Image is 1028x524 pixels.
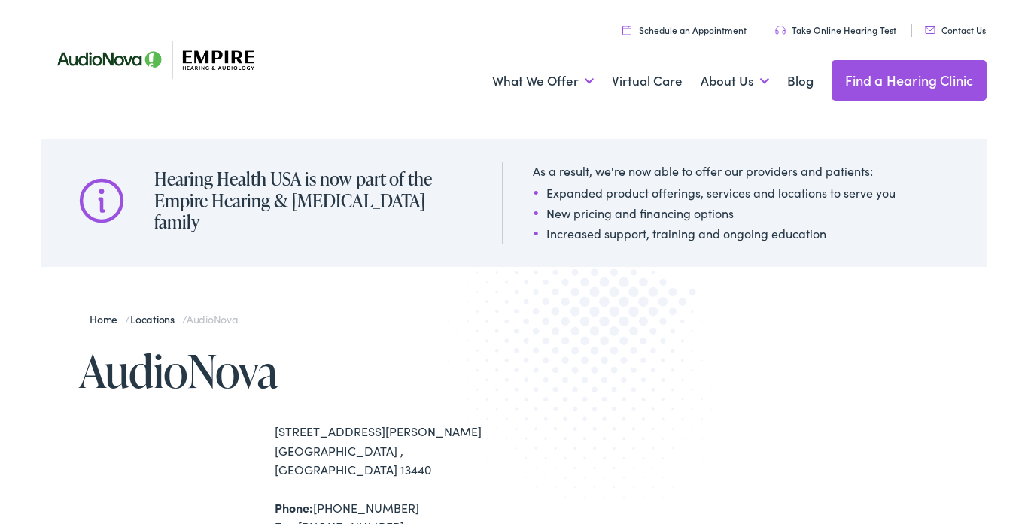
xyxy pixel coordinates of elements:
a: Virtual Care [612,53,683,109]
li: New pricing and financing options [533,204,896,222]
a: Home [90,311,125,326]
h1: AudioNova [79,346,514,395]
a: Schedule an Appointment [622,23,747,36]
img: utility icon [925,26,935,34]
img: utility icon [622,25,631,35]
a: Take Online Hearing Test [775,23,896,36]
strong: Phone: [275,499,313,516]
a: Find a Hearing Clinic [832,60,987,101]
a: Blog [787,53,814,109]
img: utility icon [775,26,786,35]
a: What We Offer [492,53,594,109]
a: Contact Us [925,23,986,36]
li: Expanded product offerings, services and locations to serve you [533,183,896,201]
div: As a result, we're now able to offer our providers and patients: [533,162,896,180]
span: / / [90,311,238,326]
a: About Us [701,53,769,109]
li: Increased support, training and ongoing education [533,224,896,242]
span: AudioNova [187,311,238,326]
a: Locations [130,311,182,326]
div: [STREET_ADDRESS][PERSON_NAME] [GEOGRAPHIC_DATA] , [GEOGRAPHIC_DATA] 13440 [275,422,514,480]
h2: Hearing Health USA is now part of the Empire Hearing & [MEDICAL_DATA] family [154,168,473,233]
